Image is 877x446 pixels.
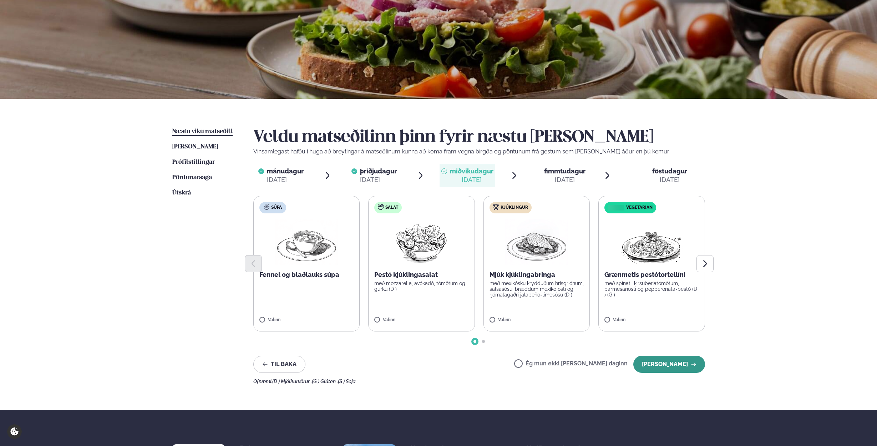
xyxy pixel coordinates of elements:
a: Næstu viku matseðill [172,127,233,136]
span: (S ) Soja [338,379,356,384]
div: [DATE] [267,176,304,184]
img: icon [606,204,626,211]
span: Kjúklingur [501,205,528,211]
p: Mjúk kjúklingabringa [490,270,584,279]
a: Útskrá [172,189,191,197]
span: mánudagur [267,167,304,175]
div: [DATE] [544,176,585,184]
p: Grænmetis pestótortellíní [604,270,699,279]
span: Go to slide 2 [482,340,485,343]
span: fimmtudagur [544,167,585,175]
span: Næstu viku matseðill [172,128,233,135]
p: Vinsamlegast hafðu í huga að breytingar á matseðlinum kunna að koma fram vegna birgða og pöntunum... [253,147,705,156]
span: [PERSON_NAME] [172,144,218,150]
a: Pöntunarsaga [172,173,212,182]
span: Pöntunarsaga [172,174,212,181]
span: Vegetarian [626,205,653,211]
button: [PERSON_NAME] [633,356,705,373]
button: Previous slide [245,255,262,272]
img: chicken.svg [493,204,499,210]
div: [DATE] [450,176,493,184]
span: Prófílstillingar [172,159,215,165]
img: Salad.png [390,219,453,265]
span: Go to slide 1 [473,340,476,343]
span: (G ) Glúten , [312,379,338,384]
span: Salat [385,205,398,211]
span: Súpa [271,205,282,211]
button: Next slide [696,255,714,272]
a: [PERSON_NAME] [172,143,218,151]
div: Ofnæmi: [253,379,705,384]
span: Útskrá [172,190,191,196]
p: Fennel og blaðlauks súpa [259,270,354,279]
button: Til baka [253,356,305,373]
p: með mozzarella, avókadó, tómötum og gúrku (D ) [374,280,469,292]
a: Cookie settings [7,424,22,439]
span: þriðjudagur [360,167,397,175]
p: með spínati, kirsuberjatómötum, parmesanosti og pepperonata-pestó (D ) (G ) [604,280,699,298]
span: miðvikudagur [450,167,493,175]
span: (D ) Mjólkurvörur , [272,379,312,384]
h2: Veldu matseðilinn þinn fyrir næstu [PERSON_NAME] [253,127,705,147]
div: [DATE] [360,176,397,184]
img: salad.svg [378,204,384,210]
p: með mexíkósku krydduðum hrísgrjónum, salsasósu, bræddum mexíkó osti og rjómalagaðri jalapeño-lime... [490,280,584,298]
p: Pestó kjúklingasalat [374,270,469,279]
span: föstudagur [652,167,687,175]
img: soup.svg [264,204,269,210]
img: Soup.png [275,219,338,265]
img: Chicken-breast.png [505,219,568,265]
div: [DATE] [652,176,687,184]
img: Spagetti.png [620,219,683,265]
a: Prófílstillingar [172,158,215,167]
